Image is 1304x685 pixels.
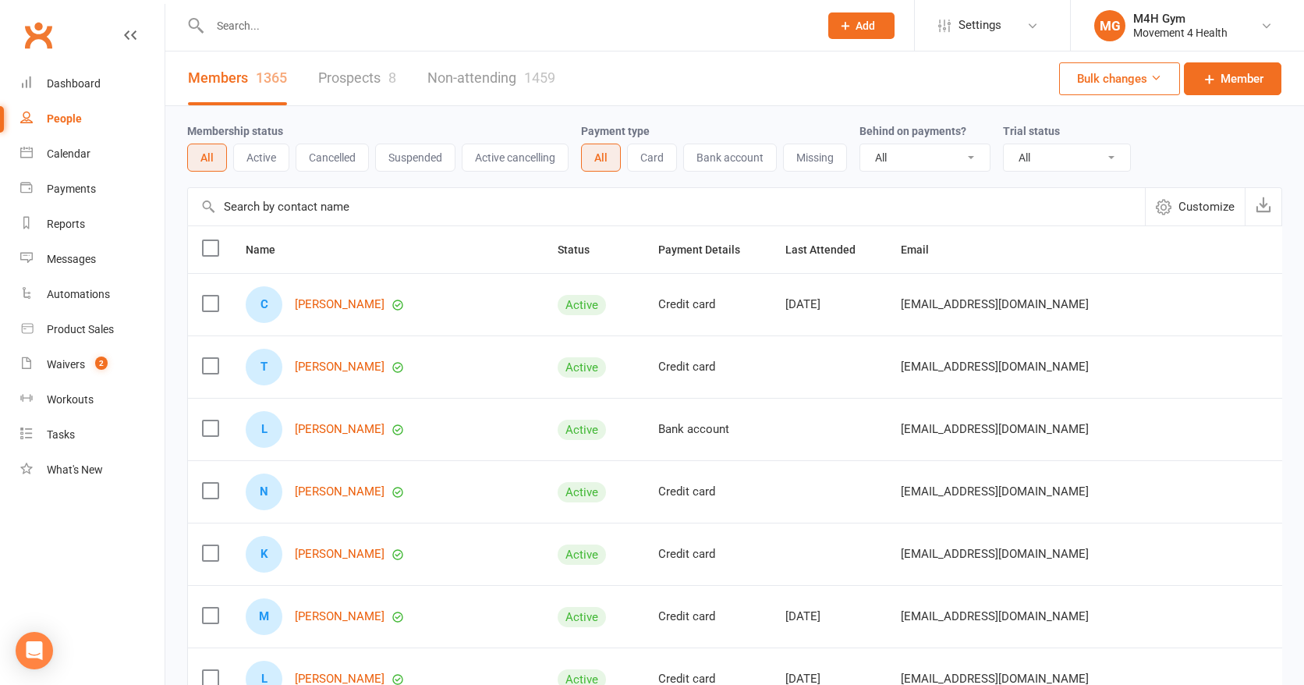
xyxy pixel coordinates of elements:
[901,243,946,256] span: Email
[785,243,873,256] span: Last Attended
[856,20,875,32] span: Add
[20,172,165,207] a: Payments
[20,312,165,347] a: Product Sales
[20,382,165,417] a: Workouts
[318,51,396,105] a: Prospects8
[828,12,895,39] button: Add
[20,137,165,172] a: Calendar
[785,298,873,311] div: [DATE]
[558,545,606,565] div: Active
[246,286,282,323] div: C
[1178,197,1235,216] span: Customize
[47,218,85,230] div: Reports
[859,125,966,137] label: Behind on payments?
[785,240,873,259] button: Last Attended
[783,144,847,172] button: Missing
[95,357,108,370] span: 2
[187,125,283,137] label: Membership status
[187,144,227,172] button: All
[462,144,569,172] button: Active cancelling
[558,607,606,627] div: Active
[188,51,287,105] a: Members1365
[785,610,873,623] div: [DATE]
[47,323,114,335] div: Product Sales
[558,295,606,315] div: Active
[246,243,292,256] span: Name
[246,240,292,259] button: Name
[47,183,96,195] div: Payments
[683,144,777,172] button: Bank account
[901,602,1089,631] span: [EMAIL_ADDRESS][DOMAIN_NAME]
[246,474,282,510] div: N
[901,539,1089,569] span: [EMAIL_ADDRESS][DOMAIN_NAME]
[658,298,757,311] div: Credit card
[47,358,85,371] div: Waivers
[20,277,165,312] a: Automations
[1221,69,1263,88] span: Member
[1133,26,1228,40] div: Movement 4 Health
[901,477,1089,506] span: [EMAIL_ADDRESS][DOMAIN_NAME]
[295,423,384,436] a: [PERSON_NAME]
[246,598,282,635] div: M
[1003,125,1060,137] label: Trial status
[47,77,101,90] div: Dashboard
[901,352,1089,382] span: [EMAIL_ADDRESS][DOMAIN_NAME]
[558,357,606,378] div: Active
[47,147,90,160] div: Calendar
[47,253,96,265] div: Messages
[20,101,165,137] a: People
[20,242,165,277] a: Messages
[901,414,1089,444] span: [EMAIL_ADDRESS][DOMAIN_NAME]
[47,463,103,476] div: What's New
[47,393,94,406] div: Workouts
[375,144,455,172] button: Suspended
[20,453,165,488] a: What's New
[658,423,757,436] div: Bank account
[47,112,82,125] div: People
[1145,188,1245,225] button: Customize
[558,482,606,502] div: Active
[901,240,946,259] button: Email
[581,125,650,137] label: Payment type
[627,144,677,172] button: Card
[233,144,289,172] button: Active
[295,298,384,311] a: [PERSON_NAME]
[658,240,757,259] button: Payment Details
[256,69,287,86] div: 1365
[658,610,757,623] div: Credit card
[524,69,555,86] div: 1459
[658,548,757,561] div: Credit card
[20,347,165,382] a: Waivers 2
[558,240,607,259] button: Status
[1094,10,1125,41] div: MG
[296,144,369,172] button: Cancelled
[1184,62,1281,95] a: Member
[658,485,757,499] div: Credit card
[205,15,808,37] input: Search...
[658,243,757,256] span: Payment Details
[295,360,384,374] a: [PERSON_NAME]
[246,411,282,448] div: L
[16,632,53,669] div: Open Intercom Messenger
[246,536,282,573] div: K
[558,420,606,440] div: Active
[295,485,384,499] a: [PERSON_NAME]
[295,548,384,561] a: [PERSON_NAME]
[427,51,555,105] a: Non-attending1459
[388,69,396,86] div: 8
[47,288,110,300] div: Automations
[20,66,165,101] a: Dashboard
[20,207,165,242] a: Reports
[658,360,757,374] div: Credit card
[959,8,1001,43] span: Settings
[1133,12,1228,26] div: M4H Gym
[19,16,58,55] a: Clubworx
[20,417,165,453] a: Tasks
[47,428,75,441] div: Tasks
[188,188,1145,225] input: Search by contact name
[295,610,384,623] a: [PERSON_NAME]
[246,349,282,385] div: T
[901,289,1089,319] span: [EMAIL_ADDRESS][DOMAIN_NAME]
[581,144,621,172] button: All
[558,243,607,256] span: Status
